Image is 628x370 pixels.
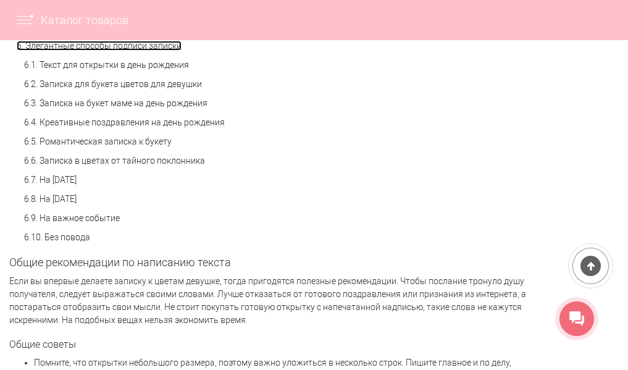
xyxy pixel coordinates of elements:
[24,98,207,108] a: 6.3. Записка на букет маме на день рождения
[24,79,202,89] a: 6.2. Записка для букета цветов для девушки
[9,256,534,269] h2: Общие рекомендации по написанию текста
[24,137,172,146] a: 6.5. Романтическая записка к букету
[24,213,120,223] a: 6.9. На важное событие
[24,156,205,166] a: 6.6. Записка в цветах от тайного поклонника
[24,60,189,70] a: 6.1. Текст для открытки в день рождения
[9,275,534,327] p: Если вы впервые делаете записку к цветам девушке, тогда пригодятся полезные рекомендации. Чтобы п...
[24,175,77,185] a: 6.7. На [DATE]
[24,117,225,127] a: 6.4. Креативные поздравления на день рождения
[24,194,77,204] a: 6.8. На [DATE]
[24,232,90,242] a: 6.10. Без повода
[17,41,182,51] a: 6. Элегантные способы подписи записки
[9,339,534,350] h3: Общие советы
